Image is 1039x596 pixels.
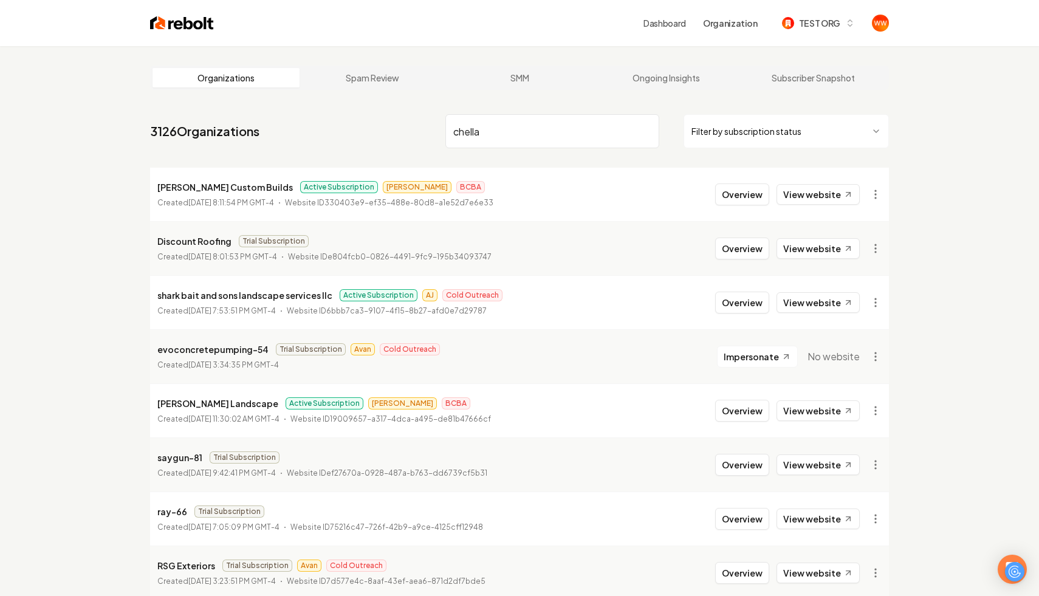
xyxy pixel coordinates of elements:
[383,181,451,193] span: [PERSON_NAME]
[157,197,274,209] p: Created
[150,15,214,32] img: Rebolt Logo
[446,68,593,87] a: SMM
[724,351,779,363] span: Impersonate
[715,400,769,422] button: Overview
[288,251,492,263] p: Website ID e804fcb0-0826-4491-9fc9-195b34093747
[717,346,798,368] button: Impersonate
[297,560,321,572] span: Avan
[287,467,487,479] p: Website ID ef27670a-0928-487a-b763-dd6739cf5b31
[210,451,279,464] span: Trial Subscription
[777,400,860,421] a: View website
[188,198,274,207] time: [DATE] 8:11:54 PM GMT-4
[326,560,386,572] span: Cold Outreach
[872,15,889,32] img: Will Wallace
[157,180,293,194] p: [PERSON_NAME] Custom Builds
[715,292,769,313] button: Overview
[715,454,769,476] button: Overview
[153,68,300,87] a: Organizations
[157,467,276,479] p: Created
[422,289,437,301] span: AJ
[777,509,860,529] a: View website
[368,397,437,409] span: [PERSON_NAME]
[777,563,860,583] a: View website
[188,414,279,423] time: [DATE] 11:30:02 AM GMT-4
[188,306,276,315] time: [DATE] 7:53:51 PM GMT-4
[157,359,279,371] p: Created
[442,289,502,301] span: Cold Outreach
[696,12,765,34] button: Organization
[188,360,279,369] time: [DATE] 3:34:35 PM GMT-4
[593,68,740,87] a: Ongoing Insights
[777,238,860,259] a: View website
[157,342,269,357] p: evoconcretepumping-54
[157,251,277,263] p: Created
[799,17,840,30] span: TEST ORG
[157,413,279,425] p: Created
[715,183,769,205] button: Overview
[300,68,447,87] a: Spam Review
[445,114,659,148] input: Search by name or ID
[998,555,1027,584] div: Open Intercom Messenger
[157,558,215,573] p: RSG Exteriors
[157,521,279,533] p: Created
[157,396,278,411] p: [PERSON_NAME] Landscape
[290,413,491,425] p: Website ID 19009657-a317-4dca-a495-de81b47666cf
[188,577,276,586] time: [DATE] 3:23:51 PM GMT-4
[157,450,202,465] p: saygun-81
[150,123,259,140] a: 3126Organizations
[715,562,769,584] button: Overview
[739,68,886,87] a: Subscriber Snapshot
[188,468,276,478] time: [DATE] 9:42:41 PM GMT-4
[157,234,231,248] p: Discount Roofing
[157,305,276,317] p: Created
[777,292,860,313] a: View website
[340,289,417,301] span: Active Subscription
[287,575,485,587] p: Website ID 7d577e4c-8aaf-43ef-aea6-871d2df7bde5
[872,15,889,32] button: Open user button
[715,238,769,259] button: Overview
[782,17,794,29] img: TEST ORG
[808,349,860,364] span: No website
[715,508,769,530] button: Overview
[222,560,292,572] span: Trial Subscription
[300,181,378,193] span: Active Subscription
[157,575,276,587] p: Created
[276,343,346,355] span: Trial Subscription
[188,252,277,261] time: [DATE] 8:01:53 PM GMT-4
[194,505,264,518] span: Trial Subscription
[239,235,309,247] span: Trial Subscription
[188,522,279,532] time: [DATE] 7:05:09 PM GMT-4
[777,454,860,475] a: View website
[157,288,332,303] p: shark bait and sons landscape services llc
[287,305,487,317] p: Website ID 6bbb7ca3-9107-4f15-8b27-afd0e7d29787
[157,504,187,519] p: ray-66
[285,197,493,209] p: Website ID 330403e9-ef35-488e-80d8-a1e52d7e6e33
[380,343,440,355] span: Cold Outreach
[442,397,470,409] span: BCBA
[777,184,860,205] a: View website
[351,343,375,355] span: Avan
[286,397,363,409] span: Active Subscription
[290,521,483,533] p: Website ID 75216c47-726f-42b9-a9ce-4125cff12948
[643,17,686,29] a: Dashboard
[456,181,485,193] span: BCBA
